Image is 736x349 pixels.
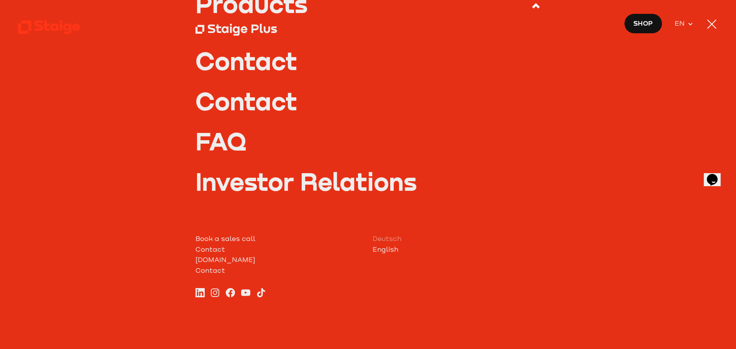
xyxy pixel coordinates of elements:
div: Staige Plus [207,21,277,36]
span: EN [675,18,688,29]
a: Book a sales call [195,234,364,244]
a: Contact [195,89,541,113]
a: Deutsch [373,234,541,244]
a: [DOMAIN_NAME] [195,255,364,265]
a: Contact [195,244,364,255]
a: Staige Plus [195,20,541,37]
a: Contact [195,49,541,73]
a: English [373,244,541,255]
span: Shop [633,18,653,29]
a: Contact [195,265,364,276]
iframe: chat widget [704,163,728,186]
a: Investor Relations [195,169,541,193]
a: FAQ [195,129,541,153]
a: Shop [624,13,662,34]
